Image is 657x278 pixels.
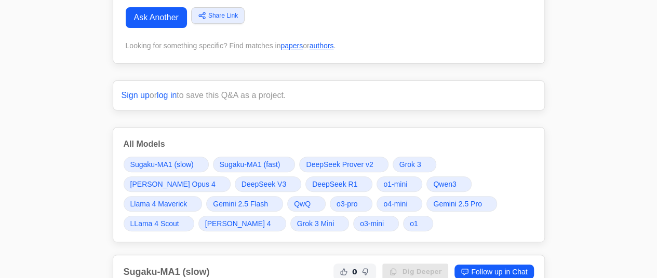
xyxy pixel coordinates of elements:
span: Grok 3 Mini [297,218,334,229]
span: DeepSeek V3 [242,179,286,189]
span: o3-mini [360,218,384,229]
span: o1 [410,218,418,229]
div: Looking for something specific? Find matches in or . [126,40,532,51]
a: Sign up [122,91,150,100]
span: DeepSeek Prover v2 [306,159,373,170]
a: log in [157,91,177,100]
a: authors [310,41,334,50]
span: Qwen3 [433,179,456,189]
a: Grok 3 Mini [290,216,350,231]
span: Grok 3 [399,159,421,170]
a: Sugaku-MA1 (fast) [213,157,296,172]
button: Not Helpful [359,266,372,278]
a: DeepSeek R1 [305,176,372,192]
span: DeepSeek R1 [312,179,357,189]
a: Gemini 2.5 Flash [206,196,283,212]
span: QwQ [294,199,311,209]
a: o3-pro [330,196,372,212]
span: LLama 4 Scout [130,218,179,229]
a: LLama 4 Scout [124,216,194,231]
span: Sugaku-MA1 (fast) [220,159,280,170]
span: Gemini 2.5 Flash [213,199,268,209]
span: Sugaku-MA1 (slow) [130,159,194,170]
a: o1 [403,216,433,231]
a: [PERSON_NAME] 4 [198,216,286,231]
a: Llama 4 Maverick [124,196,203,212]
a: [PERSON_NAME] Opus 4 [124,176,231,192]
a: Gemini 2.5 Pro [426,196,497,212]
span: 0 [352,267,357,277]
span: Share Link [208,11,238,20]
span: Gemini 2.5 Pro [433,199,481,209]
span: o3-pro [337,199,357,209]
a: Sugaku-MA1 (slow) [124,157,209,172]
span: o4-mini [383,199,407,209]
a: DeepSeek Prover v2 [299,157,388,172]
p: or to save this Q&A as a project. [122,89,536,102]
a: QwQ [287,196,326,212]
a: papers [280,41,303,50]
button: Helpful [338,266,350,278]
a: o1-mini [377,176,422,192]
span: [PERSON_NAME] Opus 4 [130,179,216,189]
span: o1-mini [383,179,407,189]
a: Grok 3 [393,157,436,172]
h3: All Models [124,138,534,150]
a: o4-mini [377,196,422,212]
a: DeepSeek V3 [235,176,301,192]
a: o3-mini [353,216,399,231]
a: Qwen3 [426,176,471,192]
span: [PERSON_NAME] 4 [205,218,271,229]
span: Llama 4 Maverick [130,199,187,209]
a: Ask Another [126,7,187,28]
